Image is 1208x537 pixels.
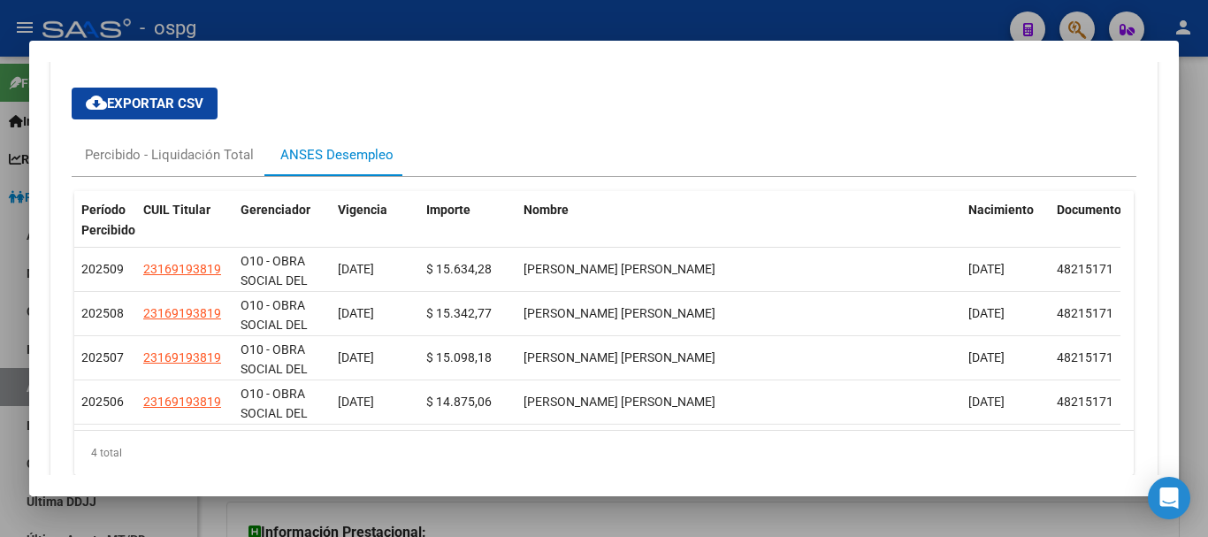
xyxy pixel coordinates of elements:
[241,342,308,417] span: O10 - OBRA SOCIAL DEL PERSONAL GRAFICO
[968,350,1005,364] span: [DATE]
[426,306,492,320] span: $ 15.342,77
[81,350,124,364] span: 202507
[241,298,308,372] span: O10 - OBRA SOCIAL DEL PERSONAL GRAFICO
[1057,203,1121,217] span: Documento
[143,350,221,364] span: 23169193819
[968,203,1034,217] span: Nacimiento
[74,191,136,249] datatable-header-cell: Período Percibido
[81,262,124,276] span: 202509
[81,203,135,237] span: Período Percibido
[74,431,1134,475] div: 4 total
[86,92,107,113] mat-icon: cloud_download
[426,395,492,409] span: $ 14.875,06
[338,262,374,276] span: [DATE]
[143,262,221,276] span: 23169193819
[1057,306,1113,320] span: 48215171
[1057,262,1113,276] span: 48215171
[1057,350,1113,364] span: 48215171
[143,306,221,320] span: 23169193819
[524,306,715,320] span: [PERSON_NAME] [PERSON_NAME]
[968,395,1005,409] span: [DATE]
[85,145,254,165] div: Percibido - Liquidación Total
[50,45,1158,518] div: Aportes y Contribuciones del Afiliado: 20482151710
[338,306,374,320] span: [DATE]
[524,203,569,217] span: Nombre
[338,203,387,217] span: Vigencia
[516,191,961,249] datatable-header-cell: Nombre
[233,191,331,249] datatable-header-cell: Gerenciador
[1050,191,1120,249] datatable-header-cell: Documento
[143,203,210,217] span: CUIL Titular
[524,262,715,276] span: [PERSON_NAME] [PERSON_NAME]
[426,262,492,276] span: $ 15.634,28
[136,191,233,249] datatable-header-cell: CUIL Titular
[524,395,715,409] span: [PERSON_NAME] [PERSON_NAME]
[338,395,374,409] span: [DATE]
[241,387,308,461] span: O10 - OBRA SOCIAL DEL PERSONAL GRAFICO
[968,306,1005,320] span: [DATE]
[72,88,218,119] button: Exportar CSV
[426,203,470,217] span: Importe
[331,191,419,249] datatable-header-cell: Vigencia
[419,191,516,249] datatable-header-cell: Importe
[524,350,715,364] span: [PERSON_NAME] [PERSON_NAME]
[241,203,310,217] span: Gerenciador
[1057,395,1113,409] span: 48215171
[426,350,492,364] span: $ 15.098,18
[968,262,1005,276] span: [DATE]
[338,350,374,364] span: [DATE]
[81,395,124,409] span: 202506
[1148,477,1190,519] div: Open Intercom Messenger
[143,395,221,409] span: 23169193819
[86,96,203,111] span: Exportar CSV
[81,306,124,320] span: 202508
[961,191,1050,249] datatable-header-cell: Nacimiento
[241,254,308,328] span: O10 - OBRA SOCIAL DEL PERSONAL GRAFICO
[280,145,394,165] div: ANSES Desempleo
